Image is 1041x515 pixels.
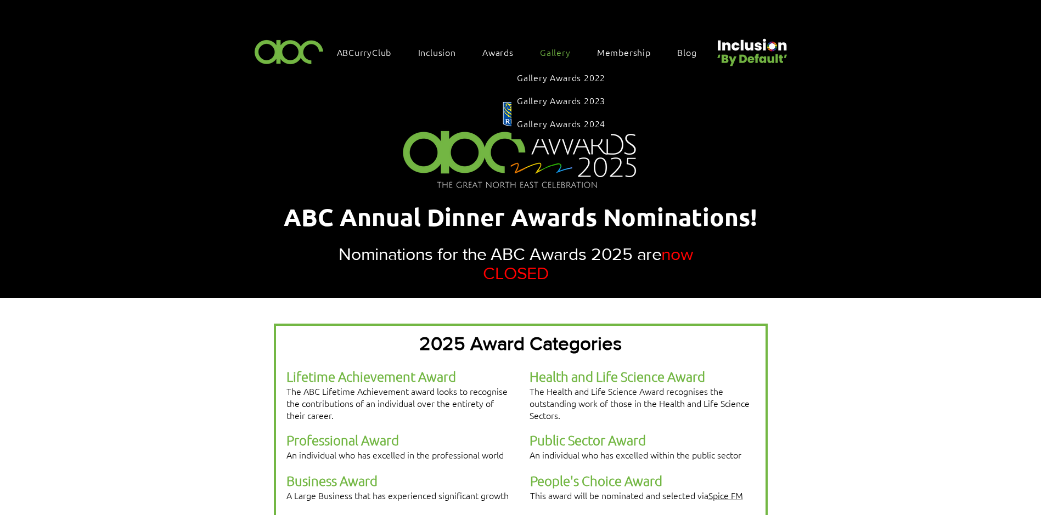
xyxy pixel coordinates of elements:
[677,46,696,58] span: Blog
[517,117,605,129] span: Gallery Awards 2024
[713,30,789,67] img: Untitled design (22).png
[530,449,741,461] span: An individual who has excelled within the public sector
[286,432,399,448] span: Professional Award
[337,46,392,58] span: ABCurryClub
[286,385,508,421] span: The ABC Lifetime Achievement award looks to recognise the contributions of an individual over the...
[477,41,530,64] div: Awards
[482,46,514,58] span: Awards
[418,46,456,58] span: Inclusion
[517,94,605,106] span: Gallery Awards 2023
[483,244,693,282] span: now CLOSED
[517,90,605,111] a: Gallery Awards 2023
[389,87,652,206] img: Northern Insights Double Pager Apr 2025.png
[708,489,743,501] a: Spice FM
[530,472,662,489] span: People's Choice Award
[592,41,667,64] a: Membership
[331,41,408,64] a: ABCurryClub
[251,35,327,67] img: ABC-Logo-Blank-Background-01-01-2.png
[511,61,611,139] div: Gallery
[413,41,472,64] div: Inclusion
[286,368,456,384] span: Lifetime Achievement Award
[286,449,504,461] span: An individual who has excelled in the professional world
[672,41,713,64] a: Blog
[339,244,661,263] span: Nominations for the ABC Awards 2025 are
[530,432,646,448] span: Public Sector Award
[530,489,743,501] span: This award will be nominated and selected via
[530,368,705,384] span: Health and Life Science Award
[286,472,378,489] span: Business Award
[331,41,713,64] nav: Site
[419,333,622,354] span: 2025 Award Categories
[517,71,605,83] span: Gallery Awards 2022
[597,46,651,58] span: Membership
[286,489,509,501] span: A Large Business that has experienced significant growth
[517,113,605,134] a: Gallery Awards 2024
[540,46,571,58] span: Gallery
[284,202,757,232] span: ABC Annual Dinner Awards Nominations!
[517,67,605,88] a: Gallery Awards 2022
[530,385,750,421] span: The Health and Life Science Award recognises the outstanding work of those in the Health and Life...
[534,41,587,64] a: Gallery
